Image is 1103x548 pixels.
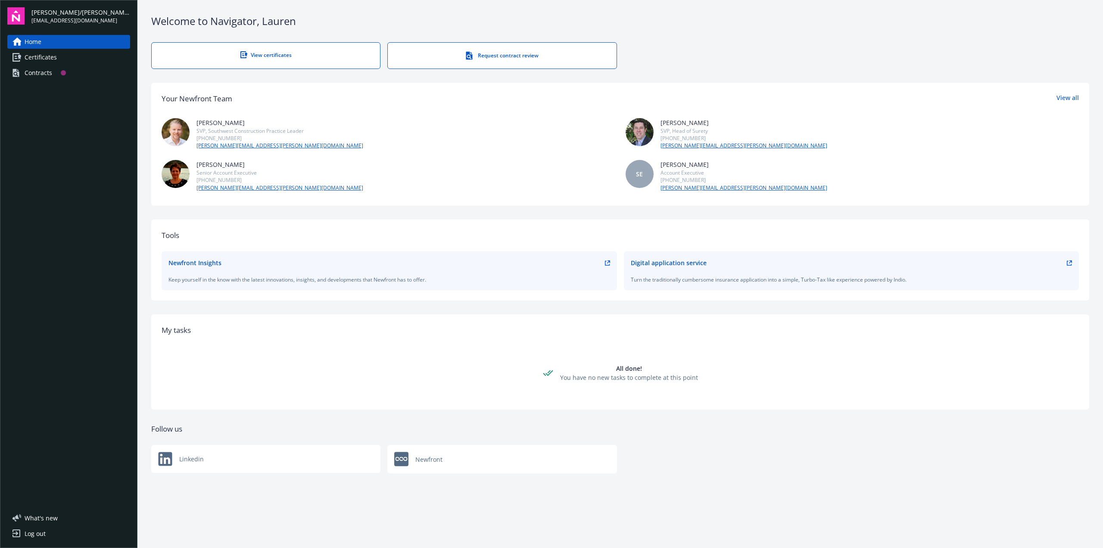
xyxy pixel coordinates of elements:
img: photo [162,160,190,188]
span: [PERSON_NAME]/[PERSON_NAME] Construction, Inc. [31,8,130,17]
div: All done! [560,364,698,373]
a: [PERSON_NAME][EMAIL_ADDRESS][PERSON_NAME][DOMAIN_NAME] [661,142,827,150]
img: navigator-logo.svg [7,7,25,25]
div: [PHONE_NUMBER] [196,135,363,142]
div: SVP, Southwest Construction Practice Leader [196,127,363,135]
div: [PERSON_NAME] [661,118,827,127]
div: SVP, Head of Surety [661,127,827,135]
div: Log out [25,527,46,541]
a: Certificates [7,50,130,64]
div: [PERSON_NAME] [196,160,363,169]
a: [PERSON_NAME][EMAIL_ADDRESS][PERSON_NAME][DOMAIN_NAME] [196,142,363,150]
div: [PERSON_NAME] [661,160,827,169]
span: SE [636,169,643,178]
div: Linkedin [151,445,380,473]
a: View certificates [151,42,380,69]
a: [PERSON_NAME][EMAIL_ADDRESS][PERSON_NAME][DOMAIN_NAME] [196,184,363,192]
div: Tools [162,230,1079,241]
a: [PERSON_NAME][EMAIL_ADDRESS][PERSON_NAME][DOMAIN_NAME] [661,184,827,192]
div: Request contract review [405,51,599,60]
div: Your Newfront Team [162,93,232,104]
button: What's new [7,514,72,523]
div: Senior Account Executive [196,169,363,176]
button: [PERSON_NAME]/[PERSON_NAME] Construction, Inc.[EMAIL_ADDRESS][DOMAIN_NAME] [31,7,130,25]
div: [PERSON_NAME] [196,118,363,127]
div: You have no new tasks to complete at this point [560,373,698,382]
div: Welcome to Navigator , Lauren [151,14,1089,28]
span: [EMAIL_ADDRESS][DOMAIN_NAME] [31,17,130,25]
img: photo [162,118,190,146]
div: [PHONE_NUMBER] [196,176,363,184]
a: Newfront logoLinkedin [151,445,380,473]
a: Home [7,35,130,49]
span: What ' s new [25,514,58,523]
div: Follow us [151,423,1089,435]
div: Turn the traditionally cumbersome insurance application into a simple, Turbo-Tax like experience ... [631,276,1072,283]
img: Newfront logo [158,452,172,466]
div: Digital application service [631,258,707,267]
div: [PHONE_NUMBER] [661,176,827,184]
div: View certificates [169,51,363,59]
div: [PHONE_NUMBER] [661,135,827,142]
a: Request contract review [387,42,617,69]
div: Account Executive [661,169,827,176]
div: My tasks [162,325,1079,336]
div: Contracts [25,66,52,80]
span: Home [25,35,41,49]
img: photo [626,118,654,146]
div: Keep yourself in the know with the latest innovations, insights, and developments that Newfront h... [168,276,610,283]
a: Newfront logoNewfront [387,445,617,473]
a: Contracts [7,66,130,80]
img: Newfront logo [394,452,408,467]
div: Newfront Insights [168,258,221,267]
a: View all [1056,93,1079,104]
span: Certificates [25,50,57,64]
div: Newfront [387,445,617,473]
